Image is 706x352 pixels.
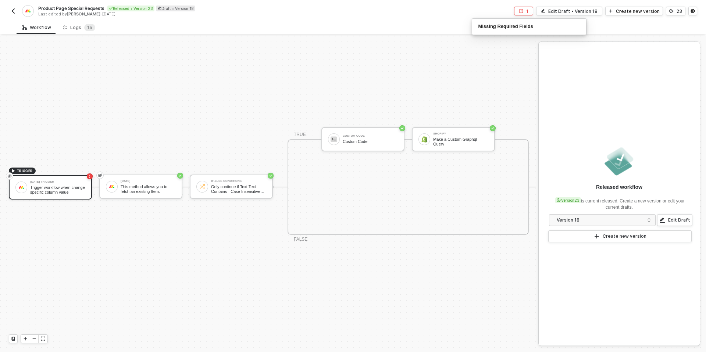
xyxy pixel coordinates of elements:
span: icon-success-page [490,125,496,131]
span: icon-edit [157,6,161,10]
div: Create new version [603,233,646,239]
span: 1 [87,25,89,30]
div: 23 [677,8,682,14]
span: icon-play [11,169,15,173]
span: icon-minus [32,337,36,341]
div: [DATE] Trigger [30,180,85,183]
img: icon [108,183,115,190]
sup: 15 [84,24,95,31]
span: [PERSON_NAME] [67,11,100,17]
span: icon-edit [659,217,665,223]
button: back [9,7,18,15]
div: Edit Draft [668,217,690,223]
div: Trigger workflow when change specific column value [30,185,85,194]
div: Workflow [22,25,51,30]
span: Product Page Special Requests [38,5,104,11]
img: icon [331,136,337,143]
span: eye-invisible [98,172,102,178]
div: is current released. Create a new version or edit your current drafts. [548,194,691,211]
span: eye-invisible [7,173,12,179]
img: icon [199,183,206,190]
div: If-Else Conditions [211,180,266,183]
div: Custom Code [343,139,398,144]
div: TRUE [294,131,306,138]
span: icon-success-page [177,173,183,179]
div: Version 23 [555,197,581,203]
div: Custom Code [343,134,398,137]
button: 23 [666,7,685,15]
img: released.png [603,145,635,177]
span: TRIGGER [17,168,33,174]
button: 1 [514,7,533,15]
span: icon-error-page [87,173,93,179]
div: This method allows you to fetch an existing Item. [121,184,176,194]
div: Edit Draft • Version 18 [548,8,598,14]
button: Create new version [605,7,663,15]
span: 5 [89,25,92,30]
div: Version 18 [557,216,643,224]
img: integration-icon [25,8,31,14]
div: Missing Required Fields [472,19,586,34]
span: icon-success-page [399,125,405,131]
div: Last edited by - [DATE] [38,11,352,17]
div: Shopify [433,132,488,135]
img: icon [18,184,25,191]
div: Logs [63,24,95,31]
span: icon-play [23,337,28,341]
div: Draft • Version 18 [156,6,195,11]
span: icon-play [594,233,600,239]
div: Only continue if Text Text Contains - Case Insensitive B3L Beasts [211,184,266,194]
div: Create new version [616,8,660,14]
span: icon-play [609,9,613,13]
span: icon-expand [41,337,45,341]
span: icon-edit [541,9,545,13]
span: icon-error-page [519,9,523,13]
button: Create new version [548,230,692,242]
div: Make a Custom Graphql Query [433,137,488,146]
div: Released workflow [596,183,642,191]
span: icon-versioning [557,198,561,202]
div: Released • Version 23 [107,6,154,11]
span: icon-success-page [268,173,274,179]
span: icon-settings [691,9,695,13]
button: Edit Draft • Version 18 [536,7,602,15]
button: Edit Draft [657,214,692,226]
span: icon-versioning [669,9,674,13]
div: FALSE [294,236,307,243]
img: icon [421,136,428,143]
div: 1 [526,8,528,14]
div: [DATE] [121,180,176,183]
img: back [10,8,16,14]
